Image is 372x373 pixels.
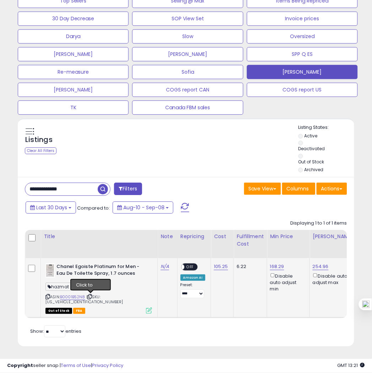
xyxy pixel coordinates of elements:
[72,283,94,291] span: Q3_25
[298,159,324,165] label: Out of Stock
[180,274,205,281] div: Amazon AI
[45,263,55,278] img: 4195e02UkbL._SL40_.jpg
[161,263,169,270] a: N/A
[7,362,33,369] strong: Copyright
[184,264,196,270] span: OFF
[7,363,123,369] div: seller snap | |
[247,65,358,79] button: [PERSON_NAME]
[60,294,85,300] a: B0001B52N8
[313,233,355,240] div: [PERSON_NAME]
[317,183,347,195] button: Actions
[45,283,71,291] span: hazmat
[244,183,281,195] button: Save View
[180,283,205,299] div: Preset:
[45,294,123,305] span: | SKU: [US_VEHICLE_IDENTIFICATION_NUMBER]
[214,263,228,270] a: 105.25
[270,272,304,292] div: Disable auto adjust min
[56,263,143,278] b: Chanel Egoiste Platinum for Men - Eau De Toilette Spray, 1.7 ounces
[247,47,358,61] button: SPP Q ES
[36,204,67,211] span: Last 30 Days
[44,233,155,240] div: Title
[123,204,165,211] span: Aug-10 - Sep-08
[45,308,72,314] span: All listings that are currently out of stock and unavailable for purchase on Amazon
[132,100,243,115] button: Canada FBM sales
[132,11,243,26] button: SOP View Set
[180,233,208,240] div: Repricing
[132,47,243,61] button: [PERSON_NAME]
[18,11,129,26] button: 30 Day Decrease
[298,146,325,152] label: Deactivated
[161,233,174,240] div: Note
[18,65,129,79] button: Re-measure
[61,362,91,369] a: Terms of Use
[132,29,243,43] button: Slow
[18,29,129,43] button: Darya
[26,201,76,214] button: Last 30 Days
[77,205,110,211] span: Compared to:
[304,167,324,173] label: Archived
[247,29,358,43] button: Oversized
[304,133,318,139] label: Active
[18,83,129,97] button: [PERSON_NAME]
[214,233,231,240] div: Cost
[362,301,370,308] img: one_i.png
[338,362,365,369] span: 2025-10-9 13:21 GMT
[45,263,152,313] div: ASIN:
[270,233,307,240] div: Min Price
[92,362,123,369] a: Privacy Policy
[291,220,347,227] div: Displaying 1 to 1 of 1 items
[18,47,129,61] button: [PERSON_NAME]
[287,185,309,192] span: Columns
[282,183,316,195] button: Columns
[113,201,173,214] button: Aug-10 - Sep-08
[18,100,129,115] button: TK
[313,272,352,286] div: Disable auto adjust max
[247,11,358,26] button: Invoice prices
[132,65,243,79] button: Sofia
[237,263,262,270] div: 6.22
[313,263,329,270] a: 254.96
[25,135,53,145] h5: Listings
[298,124,354,131] p: Listing States:
[237,233,264,248] div: Fulfillment Cost
[30,328,81,335] span: Show: entries
[114,183,142,195] button: Filters
[247,83,358,97] button: COGS report US
[270,263,284,270] a: 168.29
[73,308,85,314] span: FBA
[25,147,56,154] div: Clear All Filters
[132,83,243,97] button: COGS report CAN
